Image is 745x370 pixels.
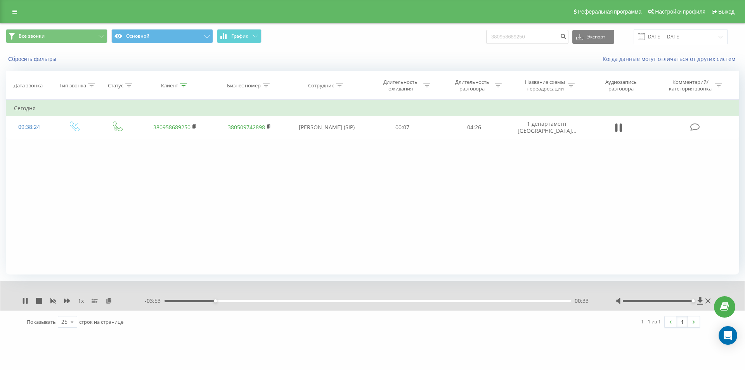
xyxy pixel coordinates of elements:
[59,82,86,89] div: Тип звонка
[380,79,421,92] div: Длительность ожидания
[655,9,705,15] span: Настройки профиля
[78,297,84,305] span: 1 x
[451,79,493,92] div: Длительность разговора
[691,299,695,302] div: Accessibility label
[228,123,265,131] a: 380509742898
[153,123,191,131] a: 380958689250
[214,299,217,302] div: Accessibility label
[14,82,43,89] div: Дата звонка
[524,79,566,92] div: Название схемы переадресации
[6,29,107,43] button: Все звонки
[518,120,577,134] span: 1 департамент [GEOGRAPHIC_DATA]...
[227,82,261,89] div: Бизнес номер
[111,29,213,43] button: Основной
[641,318,661,325] div: 1 - 1 из 1
[14,120,44,135] div: 09:38:24
[438,116,509,139] td: 04:26
[108,82,123,89] div: Статус
[367,116,438,139] td: 00:07
[79,318,123,325] span: строк на странице
[308,82,334,89] div: Сотрудник
[6,101,739,116] td: Сегодня
[578,9,641,15] span: Реферальная программа
[719,326,737,345] div: Open Intercom Messenger
[145,297,165,305] span: - 03:53
[603,55,739,63] a: Когда данные могут отличаться от других систем
[718,9,735,15] span: Выход
[27,318,56,325] span: Показывать
[161,82,178,89] div: Клиент
[676,316,688,327] a: 1
[61,318,68,326] div: 25
[286,116,367,139] td: [PERSON_NAME] (SIP)
[596,79,646,92] div: Аудиозапись разговора
[6,56,60,63] button: Сбросить фильтры
[668,79,713,92] div: Комментарий/категория звонка
[19,33,45,39] span: Все звонки
[486,30,568,44] input: Поиск по номеру
[217,29,262,43] button: График
[231,33,248,39] span: График
[572,30,614,44] button: Экспорт
[575,297,589,305] span: 00:33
